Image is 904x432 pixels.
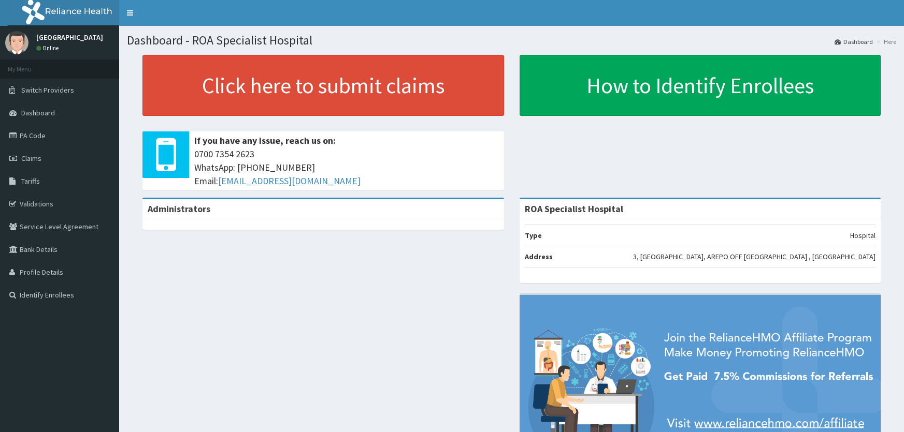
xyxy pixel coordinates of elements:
[218,175,361,187] a: [EMAIL_ADDRESS][DOMAIN_NAME]
[633,251,876,262] p: 3, [GEOGRAPHIC_DATA], AREPO OFF [GEOGRAPHIC_DATA] , [GEOGRAPHIC_DATA]
[525,203,623,215] strong: ROA Specialist Hospital
[874,37,896,46] li: Here
[194,135,336,146] b: If you have any issue, reach us on:
[142,55,504,116] a: Click here to submit claims
[21,176,40,186] span: Tariffs
[21,154,41,163] span: Claims
[525,252,553,261] b: Address
[148,203,210,215] b: Administrators
[520,55,881,116] a: How to Identify Enrollees
[525,231,542,240] b: Type
[5,31,28,54] img: User Image
[835,37,873,46] a: Dashboard
[850,230,876,241] p: Hospital
[127,34,896,47] h1: Dashboard - ROA Specialist Hospital
[21,85,74,95] span: Switch Providers
[36,34,103,41] p: [GEOGRAPHIC_DATA]
[21,108,55,117] span: Dashboard
[36,44,61,52] a: Online
[194,147,499,187] span: 0700 7354 2623 WhatsApp: [PHONE_NUMBER] Email:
